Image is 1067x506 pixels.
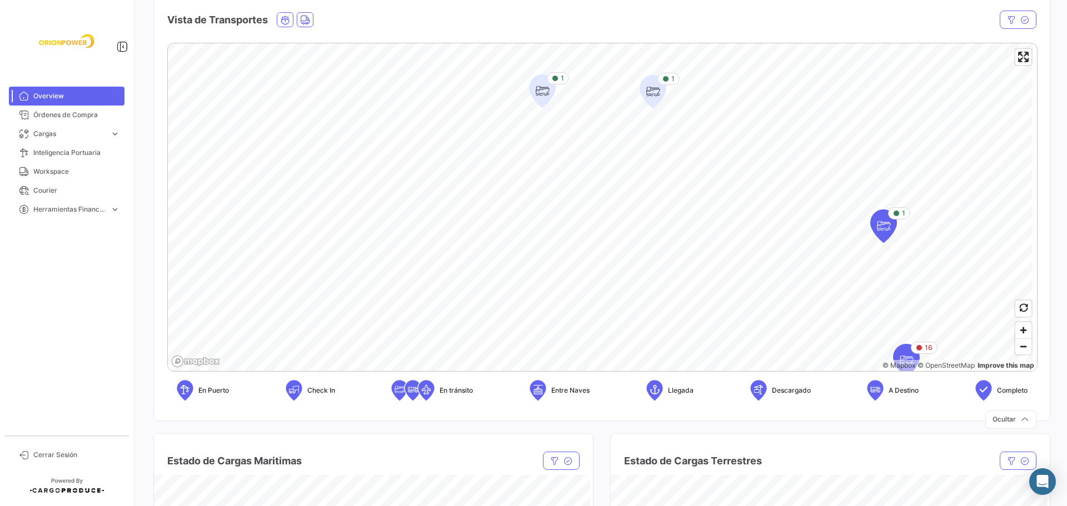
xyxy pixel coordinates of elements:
span: Zoom out [1015,339,1031,354]
span: Cargas [33,129,106,139]
div: Map marker [870,209,897,243]
h4: Vista de Transportes [167,12,268,28]
span: expand_more [110,129,120,139]
button: Land [297,13,313,27]
span: Overview [33,91,120,101]
span: 1 [561,73,564,83]
div: Map marker [529,74,556,108]
span: Llegada [668,385,694,395]
a: OpenStreetMap [918,361,975,369]
a: Workspace [9,162,124,181]
h4: Estado de Cargas Terrestres [624,453,762,469]
div: Map marker [640,75,666,108]
a: Órdenes de Compra [9,106,124,124]
span: Entre Naves [551,385,590,395]
canvas: Map [168,43,1033,372]
a: Courier [9,181,124,200]
span: 1 [671,74,675,84]
span: En tránsito [440,385,473,395]
span: Herramientas Financieras [33,204,106,214]
span: expand_more [110,204,120,214]
span: Workspace [33,167,120,177]
img: f26a05d0-2fea-4301-a0f6-b8409df5d1eb.jpeg [39,13,94,69]
a: Overview [9,87,124,106]
a: Mapbox [882,361,915,369]
span: Cerrar Sesión [33,450,120,460]
span: Courier [33,186,120,196]
button: Ocean [277,13,293,27]
span: 1 [902,208,905,218]
span: Completo [997,385,1028,395]
div: Abrir Intercom Messenger [1029,468,1056,495]
span: En Puerto [198,385,229,395]
div: Map marker [893,344,920,377]
span: Órdenes de Compra [33,110,120,120]
button: Zoom in [1015,322,1031,338]
span: Descargado [772,385,811,395]
button: Ocultar [985,410,1036,429]
span: A Destino [889,385,919,395]
a: Mapbox logo [171,355,220,368]
span: 16 [925,343,933,353]
button: Zoom out [1015,338,1031,354]
span: Check In [307,385,335,395]
a: Map feedback [978,361,1034,369]
h4: Estado de Cargas Maritimas [167,453,302,469]
span: Inteligencia Portuaria [33,148,120,158]
a: Inteligencia Portuaria [9,143,124,162]
button: Enter fullscreen [1015,49,1031,65]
